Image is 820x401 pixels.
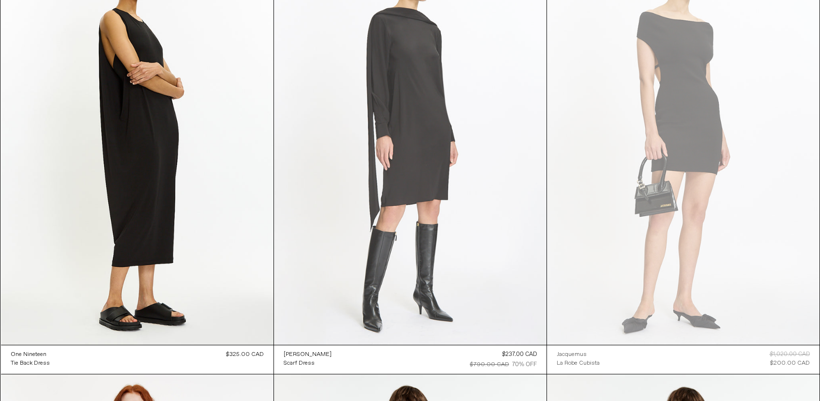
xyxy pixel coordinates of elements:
div: $790.00 CAD [470,360,509,369]
div: $325.00 CAD [226,350,264,359]
div: Jacquemus [557,351,587,359]
div: $237.00 CAD [502,350,537,359]
div: Scarf Dress [284,359,315,368]
a: La Robe Cubista [557,359,600,368]
div: 70% OFF [512,360,537,369]
a: Tie Back Dress [11,359,50,368]
div: [PERSON_NAME] [284,351,332,359]
div: One Nineteen [11,351,46,359]
div: $200.00 CAD [770,359,810,368]
a: Jacquemus [557,350,600,359]
div: $1,020.00 CAD [770,350,810,359]
a: One Nineteen [11,350,50,359]
a: [PERSON_NAME] [284,350,332,359]
a: Scarf Dress [284,359,332,368]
